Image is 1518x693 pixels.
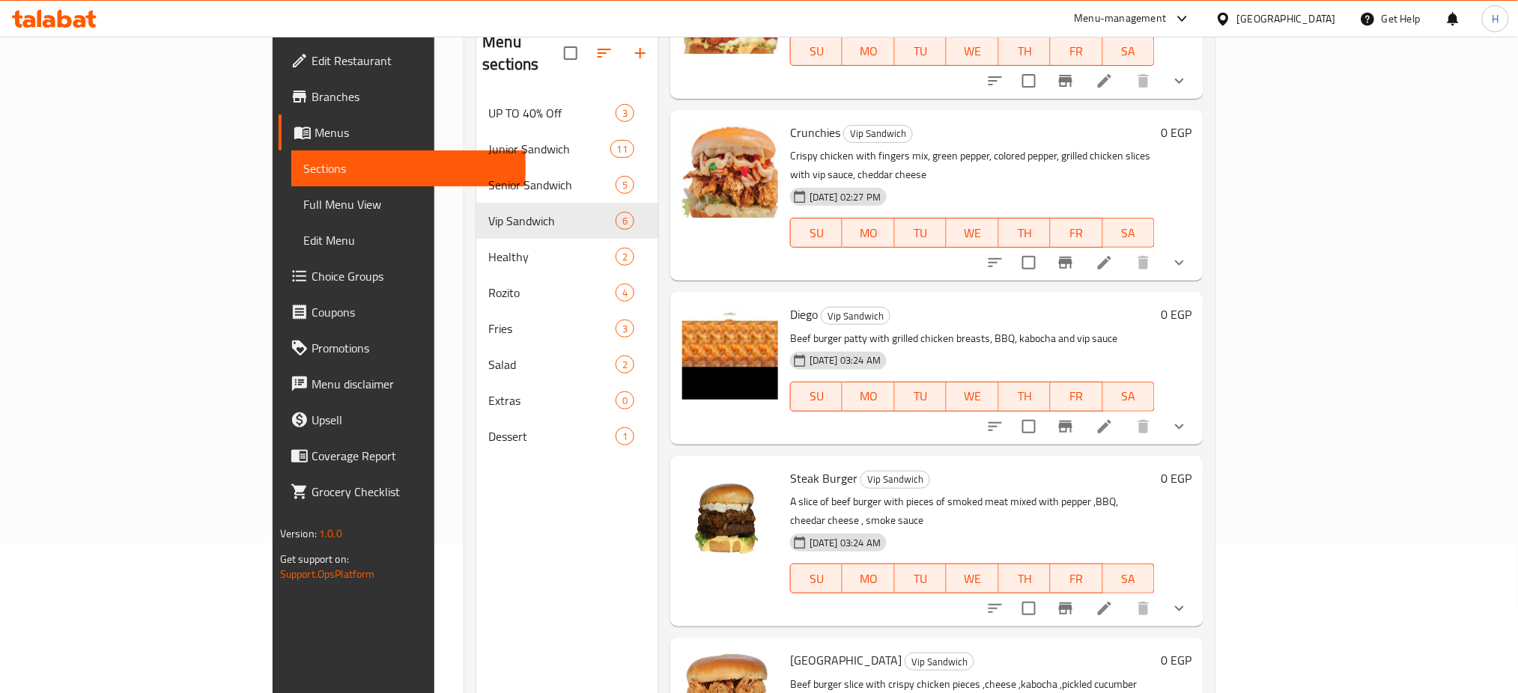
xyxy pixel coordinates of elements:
svg: Show Choices [1171,599,1188,617]
span: 3 [616,322,634,336]
span: SA [1109,568,1149,590]
a: Branches [279,79,526,115]
svg: Show Choices [1171,72,1188,90]
span: Sections [303,159,514,177]
span: Coverage Report [312,447,514,465]
span: TH [1005,40,1045,62]
div: UP TO 40% Off3 [476,95,658,131]
span: FR [1057,222,1096,244]
button: TU [895,382,947,412]
button: MO [843,564,894,593]
a: Grocery Checklist [279,474,526,510]
span: TU [901,40,941,62]
svg: Show Choices [1171,254,1188,272]
span: Branches [312,88,514,106]
span: SA [1109,40,1149,62]
span: Select to update [1013,593,1045,624]
button: WE [947,218,998,248]
div: items [616,320,634,338]
button: FR [1051,382,1102,412]
a: Sections [291,150,526,186]
span: 2 [616,358,634,372]
div: Vip Sandwich6 [476,203,658,239]
button: TU [895,218,947,248]
button: SA [1103,382,1155,412]
span: Sort sections [586,35,622,71]
span: Choice Groups [312,267,514,285]
button: MO [843,36,894,66]
span: Grocery Checklist [312,483,514,501]
span: SU [797,568,837,590]
span: TH [1005,222,1045,244]
span: FR [1057,385,1096,407]
span: Senior Sandwich [488,176,616,194]
button: MO [843,218,894,248]
span: Steak Burger [790,467,857,489]
span: SU [797,385,837,407]
span: Full Menu View [303,195,514,213]
img: Diego [682,304,778,400]
span: Coupons [312,303,514,321]
span: Upsell [312,411,514,429]
div: Vip Sandwich [905,653,974,671]
a: Edit menu item [1096,599,1114,617]
span: FR [1057,40,1096,62]
span: Version: [280,524,317,543]
div: Menu-management [1075,10,1167,28]
div: [GEOGRAPHIC_DATA] [1237,10,1336,27]
div: items [616,391,634,409]
button: SU [790,564,843,593]
span: WE [953,222,992,244]
button: TH [999,36,1051,66]
span: 5 [616,178,634,192]
div: Senior Sandwich5 [476,167,658,203]
span: Get support on: [280,549,349,569]
span: Select to update [1013,247,1045,278]
span: 6 [616,214,634,228]
span: Junior Sandwich [488,140,610,158]
button: Branch-specific-item [1048,63,1084,99]
span: Select to update [1013,65,1045,97]
h6: 0 EGP [1161,468,1191,489]
button: delete [1126,245,1162,281]
span: SA [1109,385,1149,407]
button: Branch-specific-item [1048,590,1084,626]
button: show more [1162,63,1197,99]
span: FR [1057,568,1096,590]
button: sort-choices [977,409,1013,445]
div: Fries3 [476,311,658,346]
a: Choice Groups [279,258,526,294]
div: Salad2 [476,346,658,382]
button: TU [895,564,947,593]
span: Dessert [488,427,616,445]
div: Dessert1 [476,418,658,454]
span: WE [953,385,992,407]
svg: Show Choices [1171,418,1188,436]
span: 2 [616,250,634,264]
a: Edit menu item [1096,254,1114,272]
span: Salad [488,355,616,373]
button: SA [1103,218,1155,248]
span: SU [797,40,837,62]
span: MO [848,40,888,62]
span: TH [1005,568,1045,590]
span: UP TO 40% Off [488,104,616,122]
a: Edit menu item [1096,72,1114,90]
span: TH [1005,385,1045,407]
span: 0 [616,394,634,408]
div: Extras0 [476,382,658,418]
p: Crispy chicken with fingers mix, green pepper, colored pepper, grilled chicken slices with vip sa... [790,147,1155,184]
button: TU [895,36,947,66]
div: Vip Sandwich [843,125,913,143]
button: SA [1103,564,1155,593]
span: [DATE] 03:24 AM [804,536,887,550]
span: Diego [790,303,818,326]
span: Menus [315,123,514,141]
button: WE [947,382,998,412]
span: Extras [488,391,616,409]
span: MO [848,568,888,590]
a: Coverage Report [279,438,526,474]
button: show more [1162,590,1197,626]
